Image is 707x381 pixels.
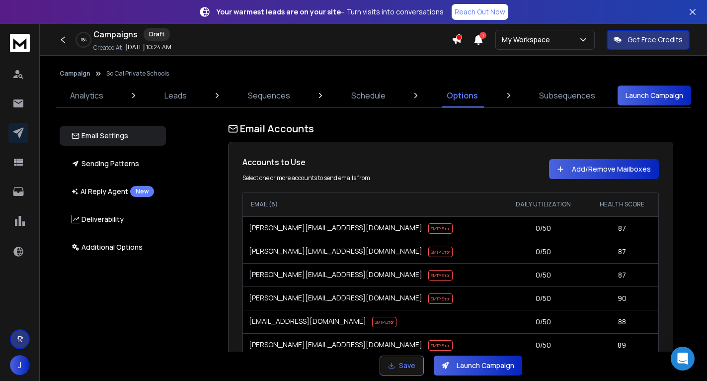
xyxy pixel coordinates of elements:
img: logo [10,34,30,52]
h1: Email Accounts [228,122,673,136]
p: Leads [164,90,187,101]
a: Schedule [345,84,392,107]
p: Schedule [351,90,386,101]
p: So Cal Private Schools [106,70,169,78]
div: Open Intercom Messenger [671,347,695,371]
button: Campaign [60,70,90,78]
div: Draft [144,28,170,41]
p: 0 % [81,37,86,43]
p: Get Free Credits [628,35,683,45]
p: Created At: [93,44,123,52]
button: Launch Campaign [618,86,691,105]
button: Get Free Credits [607,30,690,50]
button: J [10,355,30,375]
a: Reach Out Now [452,4,508,20]
p: Reach Out Now [455,7,505,17]
a: Options [441,84,484,107]
p: Email Settings [72,131,128,141]
p: Subsequences [539,90,595,101]
a: Analytics [64,84,109,107]
h1: Campaigns [93,28,138,40]
p: Options [447,90,478,101]
a: Subsequences [533,84,601,107]
button: Email Settings [60,126,166,146]
span: 1 [479,32,486,39]
p: – Turn visits into conversations [217,7,444,17]
a: Sequences [242,84,296,107]
p: My Workspace [502,35,554,45]
p: Sequences [248,90,290,101]
a: Leads [158,84,193,107]
strong: Your warmest leads are on your site [217,7,341,16]
p: [DATE] 10:24 AM [125,43,171,51]
p: Analytics [70,90,103,101]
